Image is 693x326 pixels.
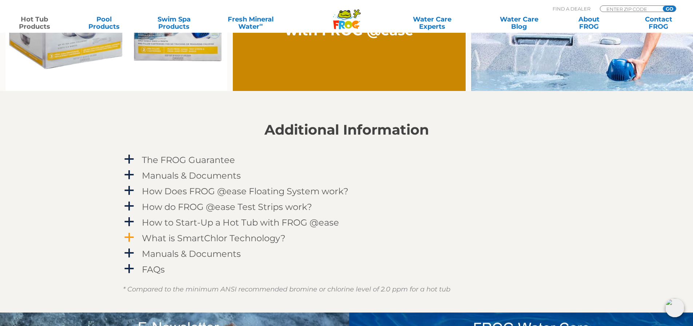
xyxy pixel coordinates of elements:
a: Hot TubProducts [7,16,61,30]
span: a [124,263,135,274]
h4: The FROG Guarantee [142,155,235,165]
img: openIcon [665,298,684,317]
a: AboutFROG [562,16,616,30]
a: a What is SmartChlor Technology? [123,231,570,245]
span: a [124,185,135,196]
p: Find A Dealer [553,5,590,12]
em: * Compared to the minimum ANSI recommended bromine or chlorine level of 2.0 ppm for a hot tub [123,285,450,293]
a: a How to Start-Up a Hot Tub with FROG @ease [123,216,570,229]
h4: How Does FROG @ease Floating System work? [142,186,349,196]
h4: Manuals & Documents [142,171,241,180]
a: a How do FROG @ease Test Strips work? [123,200,570,214]
h4: How do FROG @ease Test Strips work? [142,202,312,212]
a: PoolProducts [77,16,131,30]
a: a FAQs [123,263,570,276]
h4: FAQs [142,265,165,274]
a: a How Does FROG @ease Floating System work? [123,184,570,198]
span: a [124,170,135,180]
h4: What is SmartChlor Technology? [142,233,286,243]
a: ContactFROG [632,16,686,30]
h2: Additional Information [123,122,570,138]
a: a Manuals & Documents [123,169,570,182]
a: Fresh MineralWater∞ [216,16,284,30]
input: Zip Code Form [606,6,655,12]
span: a [124,248,135,259]
a: Water CareExperts [388,16,476,30]
a: Swim SpaProducts [147,16,201,30]
span: a [124,201,135,212]
h4: How to Start-Up a Hot Tub with FROG @ease [142,218,339,227]
span: a [124,154,135,165]
h4: Manuals & Documents [142,249,241,259]
a: a The FROG Guarantee [123,153,570,167]
a: a Manuals & Documents [123,247,570,261]
span: a [124,232,135,243]
input: GO [663,6,676,12]
a: Water CareBlog [492,16,546,30]
span: a [124,216,135,227]
sup: ∞ [259,21,263,27]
